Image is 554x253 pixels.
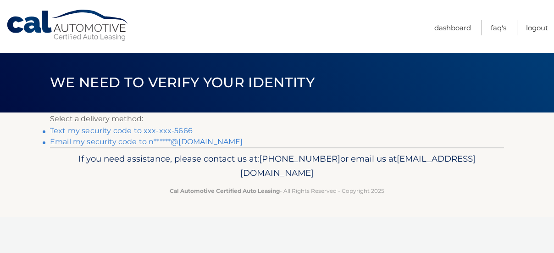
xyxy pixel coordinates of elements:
[50,74,315,91] span: We need to verify your identity
[50,112,504,125] p: Select a delivery method:
[491,20,506,35] a: FAQ's
[50,126,193,135] a: Text my security code to xxx-xxx-5666
[434,20,471,35] a: Dashboard
[526,20,548,35] a: Logout
[56,186,498,196] p: - All Rights Reserved - Copyright 2025
[6,9,130,42] a: Cal Automotive
[56,152,498,181] p: If you need assistance, please contact us at: or email us at
[170,187,280,194] strong: Cal Automotive Certified Auto Leasing
[50,137,243,146] a: Email my security code to n******@[DOMAIN_NAME]
[259,153,340,164] span: [PHONE_NUMBER]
